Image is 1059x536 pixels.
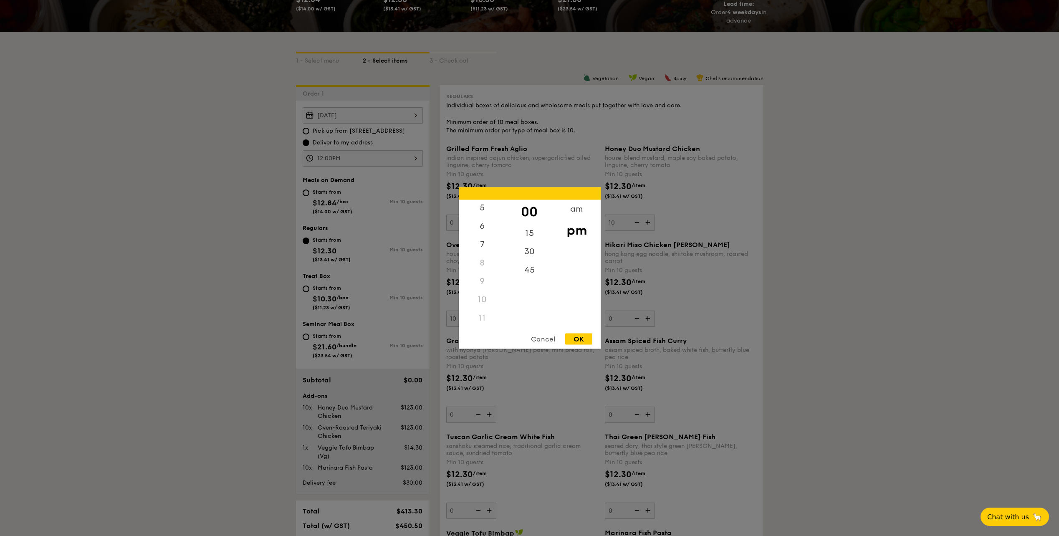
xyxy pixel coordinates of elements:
[459,309,506,327] div: 11
[523,334,564,345] div: Cancel
[459,235,506,254] div: 7
[459,199,506,217] div: 5
[553,218,600,243] div: pm
[459,217,506,235] div: 6
[981,508,1049,526] button: Chat with us🦙
[565,334,592,345] div: OK
[1032,512,1042,522] span: 🦙
[459,272,506,291] div: 9
[506,224,553,243] div: 15
[553,200,600,218] div: am
[459,254,506,272] div: 8
[506,200,553,224] div: 00
[987,513,1029,521] span: Chat with us
[506,243,553,261] div: 30
[459,291,506,309] div: 10
[506,261,553,279] div: 45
